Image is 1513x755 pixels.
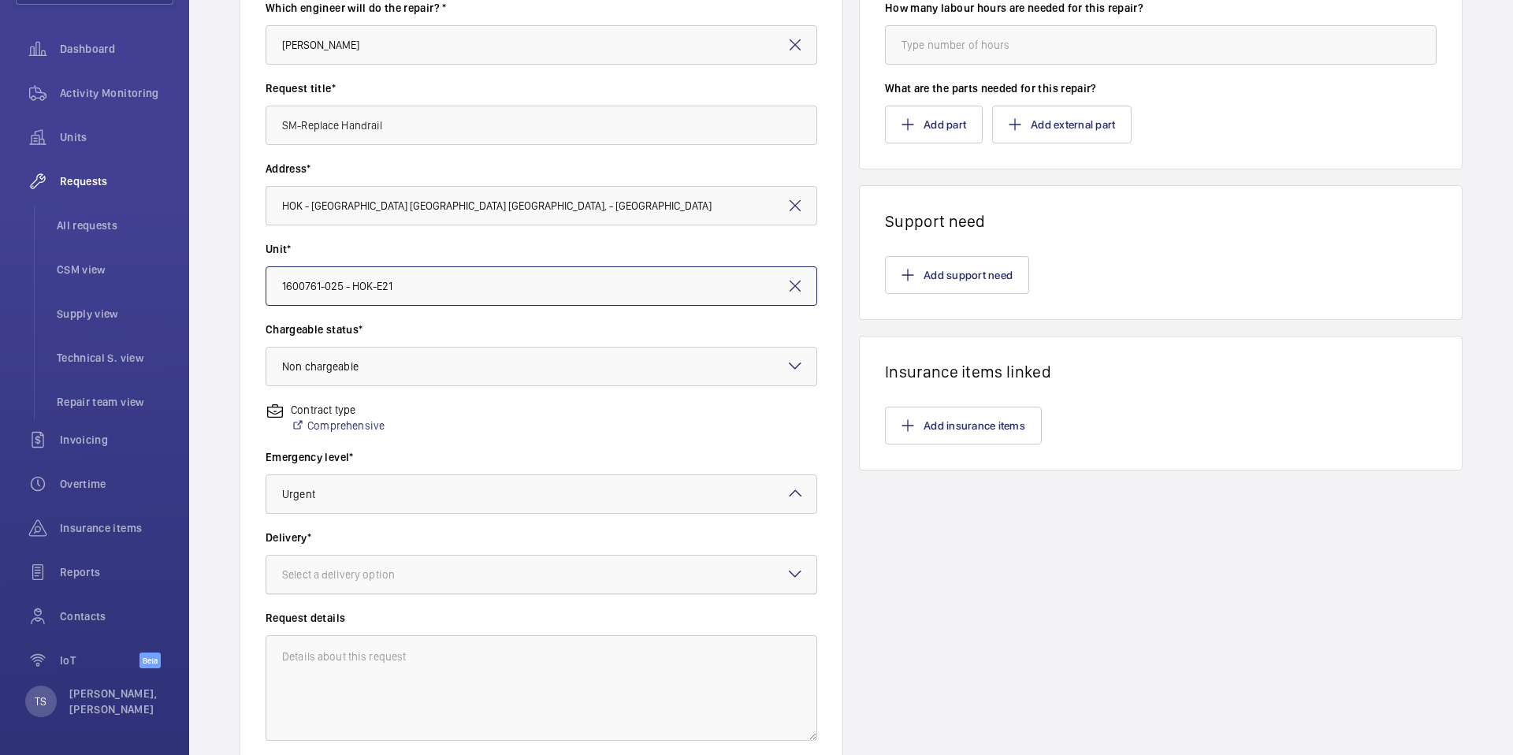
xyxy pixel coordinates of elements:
button: Add external part [992,106,1132,143]
h1: Insurance items linked [885,362,1437,381]
span: Supply view [57,306,173,322]
label: Unit* [266,241,817,257]
span: Dashboard [60,41,173,57]
span: Overtime [60,476,173,492]
span: Units [60,129,173,145]
p: Contract type [291,402,385,418]
input: Select engineer [266,25,817,65]
p: TS [35,694,46,709]
input: Enter unit [266,266,817,306]
span: Urgent [282,488,315,500]
label: Delivery* [266,530,817,545]
label: Emergency level* [266,449,817,465]
div: Select a delivery option [282,567,434,582]
span: Contacts [60,608,173,624]
span: Activity Monitoring [60,85,173,101]
input: Enter address [266,186,817,225]
h1: Support need [885,211,1437,231]
p: [PERSON_NAME], [PERSON_NAME] [69,686,164,717]
button: Add part [885,106,983,143]
label: What are the parts needed for this repair? [885,80,1437,96]
span: Beta [139,653,161,668]
label: Request title* [266,80,817,96]
span: Technical S. view [57,350,173,366]
label: Chargeable status* [266,322,817,337]
span: Reports [60,564,173,580]
button: Add support need [885,256,1029,294]
button: Add insurance items [885,407,1042,444]
span: Invoicing [60,432,173,448]
span: Non chargeable [282,360,359,373]
span: Repair team view [57,394,173,410]
a: Comprehensive [291,418,385,433]
span: Insurance items [60,520,173,536]
span: CSM view [57,262,173,277]
input: Type request title [266,106,817,145]
label: Address* [266,161,817,177]
span: All requests [57,218,173,233]
span: Requests [60,173,173,189]
span: IoT [60,653,139,668]
input: Type number of hours [885,25,1437,65]
label: Request details [266,610,817,626]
